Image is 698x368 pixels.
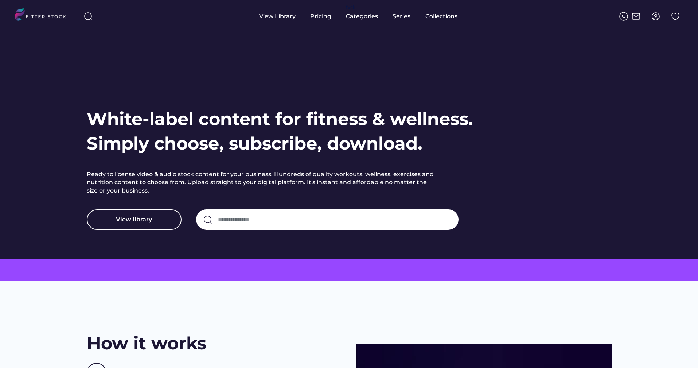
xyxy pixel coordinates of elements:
div: fvck [346,4,355,11]
div: Collections [425,12,457,20]
h2: How it works [87,331,206,356]
h1: White-label content for fitness & wellness. Simply choose, subscribe, download. [87,107,473,156]
img: Group%201000002324%20%282%29.svg [671,12,680,21]
img: search-normal.svg [203,215,212,224]
button: View library [87,209,182,230]
img: meteor-icons_whatsapp%20%281%29.svg [619,12,628,21]
div: Pricing [310,12,331,20]
img: LOGO.svg [15,8,72,23]
div: Categories [346,12,378,20]
div: Series [393,12,411,20]
div: View Library [259,12,296,20]
img: search-normal%203.svg [84,12,93,21]
img: profile-circle.svg [651,12,660,21]
img: Frame%2051.svg [632,12,640,21]
h2: Ready to license video & audio stock content for your business. Hundreds of quality workouts, wel... [87,170,437,195]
